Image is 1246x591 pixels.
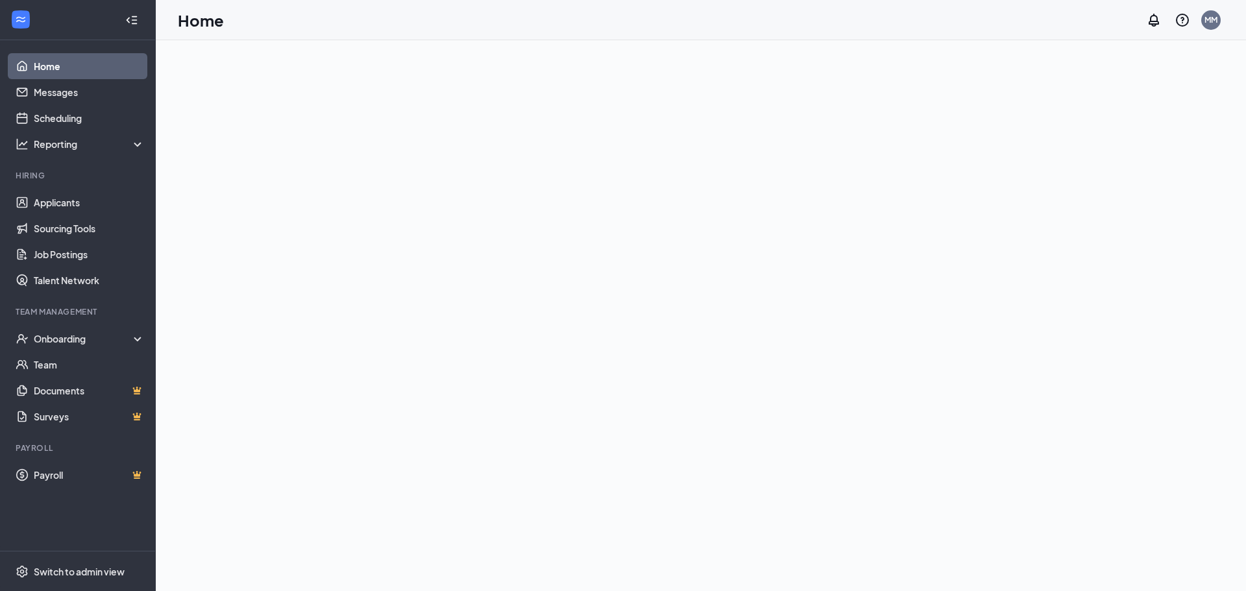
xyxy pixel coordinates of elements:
[178,9,224,31] h1: Home
[34,79,145,105] a: Messages
[34,105,145,131] a: Scheduling
[34,462,145,488] a: PayrollCrown
[34,565,125,578] div: Switch to admin view
[34,53,145,79] a: Home
[1175,12,1190,28] svg: QuestionInfo
[16,170,142,181] div: Hiring
[34,215,145,241] a: Sourcing Tools
[16,565,29,578] svg: Settings
[125,14,138,27] svg: Collapse
[34,352,145,378] a: Team
[34,189,145,215] a: Applicants
[1204,14,1217,25] div: MM
[34,332,134,345] div: Onboarding
[1146,12,1162,28] svg: Notifications
[16,138,29,151] svg: Analysis
[16,442,142,453] div: Payroll
[34,378,145,404] a: DocumentsCrown
[34,241,145,267] a: Job Postings
[16,306,142,317] div: Team Management
[34,267,145,293] a: Talent Network
[34,138,145,151] div: Reporting
[16,332,29,345] svg: UserCheck
[14,13,27,26] svg: WorkstreamLogo
[34,404,145,429] a: SurveysCrown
